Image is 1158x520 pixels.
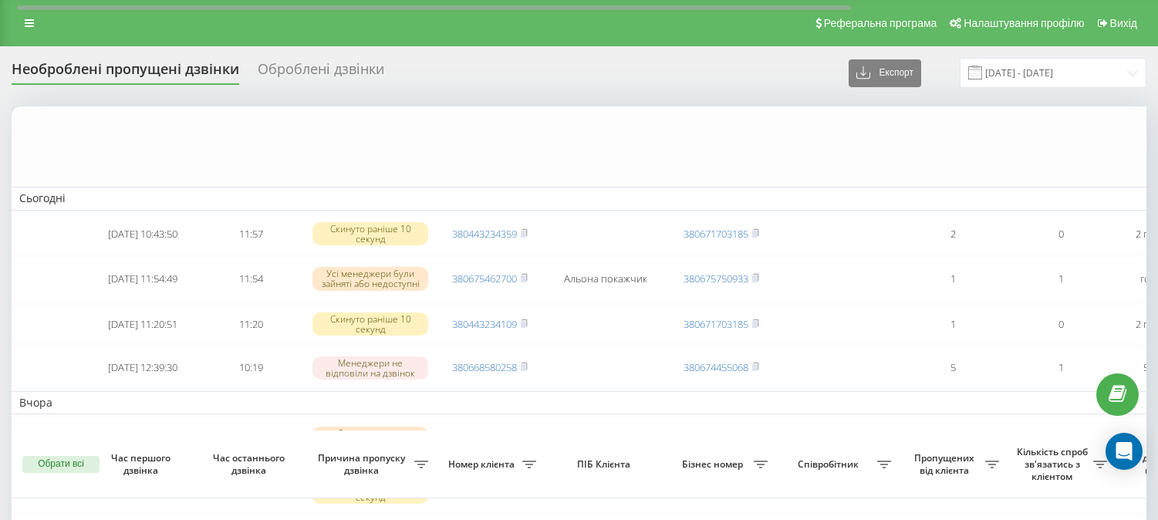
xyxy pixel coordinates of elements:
[899,417,1007,468] td: 1
[906,452,985,476] span: Пропущених від клієнта
[899,304,1007,345] td: 1
[312,356,428,380] div: Менеджери не відповіли на дзвінок
[312,452,414,476] span: Причина пропуску дзвінка
[89,214,197,255] td: [DATE] 10:43:50
[783,458,877,471] span: Співробітник
[258,61,384,85] div: Оброблені дзвінки
[197,347,305,388] td: 10:19
[684,227,748,241] a: 380671703185
[452,272,517,285] a: 380675462700
[824,17,937,29] span: Реферальна програма
[675,458,754,471] span: Бізнес номер
[1007,257,1115,300] td: 1
[312,312,428,336] div: Скинуто раніше 10 секунд
[684,272,748,285] a: 380675750933
[1007,347,1115,388] td: 1
[209,452,292,476] span: Час останнього дзвінка
[964,17,1084,29] span: Налаштування профілю
[89,347,197,388] td: [DATE] 12:39:30
[312,267,428,290] div: Усі менеджери були зайняті або недоступні
[101,452,184,476] span: Час першого дзвінка
[899,214,1007,255] td: 2
[557,458,654,471] span: ПІБ Клієнта
[1015,446,1093,482] span: Кількість спроб зв'язатись з клієнтом
[452,360,517,374] a: 380668580258
[849,59,921,87] button: Експорт
[89,304,197,345] td: [DATE] 11:20:51
[12,61,239,85] div: Необроблені пропущені дзвінки
[197,257,305,300] td: 11:54
[1110,17,1137,29] span: Вихід
[197,417,305,468] td: 23:07
[197,214,305,255] td: 11:57
[1007,417,1115,468] td: 1
[1007,214,1115,255] td: 0
[684,317,748,331] a: 380671703185
[312,427,428,461] div: Скинуто під час вітального повідомлення
[452,227,517,241] a: 380443234359
[899,257,1007,300] td: 1
[899,347,1007,388] td: 5
[197,304,305,345] td: 11:20
[452,317,517,331] a: 380443234109
[22,456,100,473] button: Обрати всі
[1106,433,1143,470] div: Open Intercom Messenger
[444,458,522,471] span: Номер клієнта
[684,360,748,374] a: 380674455068
[1007,304,1115,345] td: 0
[89,417,197,468] td: [DATE] 23:07:07
[312,222,428,245] div: Скинуто раніше 10 секунд
[544,257,667,300] td: Альона покажчик
[89,257,197,300] td: [DATE] 11:54:49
